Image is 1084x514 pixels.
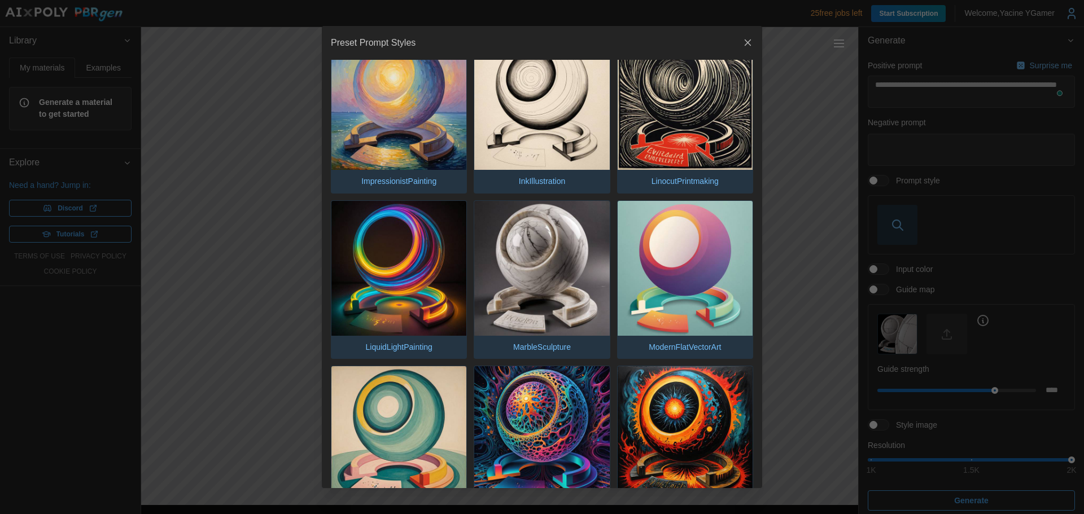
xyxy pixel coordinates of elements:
[360,336,438,358] p: LiquidLightPainting
[474,200,610,359] button: MarbleSculpture.jpgMarbleSculpture
[618,35,753,170] img: LinocutPrintmaking.jpg
[643,336,727,358] p: ModernFlatVectorArt
[331,35,466,170] img: ImpressionistPainting.jpg
[331,200,467,359] button: LiquidLightPainting.jpgLiquidLightPainting
[474,366,609,501] img: NeuralDreamscapes.jpg
[617,200,753,359] button: ModernFlatVectorArt.jpgModernFlatVectorArt
[474,34,610,194] button: InkIllustration.jpgInkIllustration
[513,170,571,192] p: InkIllustration
[646,170,724,192] p: LinocutPrintmaking
[618,201,753,336] img: ModernFlatVectorArt.jpg
[331,366,466,501] img: ModernistIllustration.jpg
[474,35,609,170] img: InkIllustration.jpg
[508,336,576,358] p: MarbleSculpture
[331,34,467,194] button: ImpressionistPainting.jpgImpressionistPainting
[356,170,442,192] p: ImpressionistPainting
[617,34,753,194] button: LinocutPrintmaking.jpgLinocutPrintmaking
[618,366,753,501] img: OccultExpressionism.jpg
[331,201,466,336] img: LiquidLightPainting.jpg
[331,38,416,47] h2: Preset Prompt Styles
[474,201,609,336] img: MarbleSculpture.jpg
